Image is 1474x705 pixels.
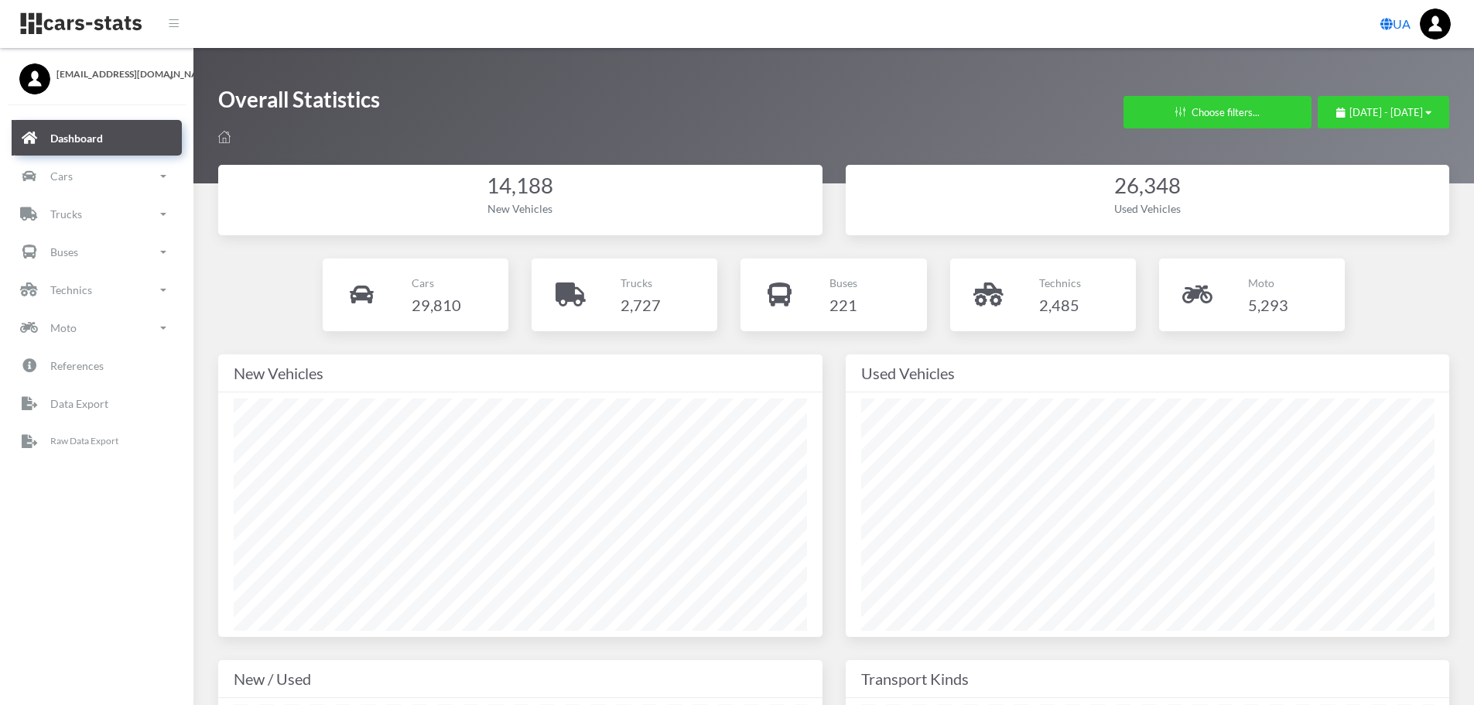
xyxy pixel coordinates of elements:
[1374,9,1417,39] a: UA
[412,273,461,293] p: Cars
[12,424,182,460] a: Raw Data Export
[861,200,1435,217] div: Used Vehicles
[861,666,1435,691] div: Transport Kinds
[19,63,174,81] a: [EMAIL_ADDRESS][DOMAIN_NAME]
[50,318,77,337] p: Moto
[234,361,807,385] div: New Vehicles
[1123,96,1312,128] button: Choose filters...
[234,200,807,217] div: New Vehicles
[50,204,82,224] p: Trucks
[412,293,461,317] h4: 29,810
[50,166,73,186] p: Cars
[829,293,857,317] h4: 221
[12,272,182,308] a: Technics
[1318,96,1449,128] button: [DATE] - [DATE]
[12,310,182,346] a: Moto
[861,361,1435,385] div: Used Vehicles
[12,159,182,194] a: Cars
[218,85,380,121] h1: Overall Statistics
[1420,9,1451,39] img: ...
[1039,293,1081,317] h4: 2,485
[50,128,103,148] p: Dashboard
[12,386,182,422] a: Data Export
[1039,273,1081,293] p: Technics
[12,197,182,232] a: Trucks
[621,273,661,293] p: Trucks
[12,234,182,270] a: Buses
[12,121,182,156] a: Dashboard
[56,67,174,81] span: [EMAIL_ADDRESS][DOMAIN_NAME]
[19,12,143,36] img: navbar brand
[50,433,118,450] p: Raw Data Export
[50,242,78,262] p: Buses
[234,171,807,201] div: 14,188
[234,666,807,691] div: New / Used
[50,280,92,299] p: Technics
[12,348,182,384] a: References
[621,293,661,317] h4: 2,727
[861,171,1435,201] div: 26,348
[50,394,108,413] p: Data Export
[1248,273,1288,293] p: Moto
[1248,293,1288,317] h4: 5,293
[50,356,104,375] p: References
[1349,106,1423,118] span: [DATE] - [DATE]
[829,273,857,293] p: Buses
